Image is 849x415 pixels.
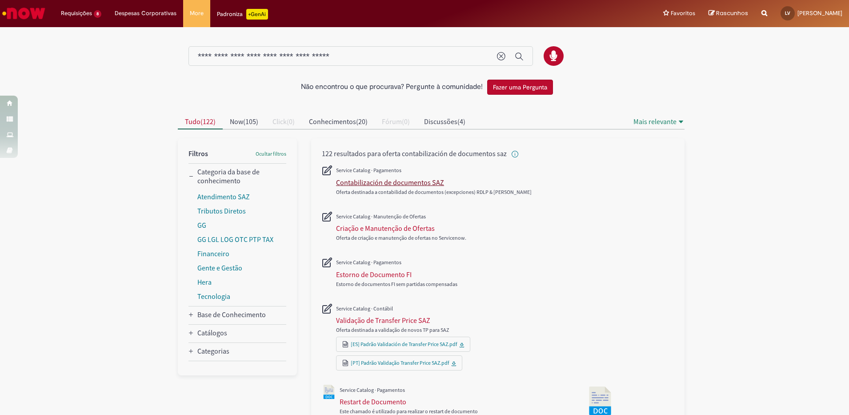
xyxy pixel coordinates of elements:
[115,9,176,18] span: Despesas Corporativas
[94,10,101,18] span: 8
[217,9,268,20] div: Padroniza
[671,9,695,18] span: Favoritos
[246,9,268,20] p: +GenAi
[61,9,92,18] span: Requisições
[301,83,483,91] h2: Não encontrou o que procurava? Pergunte à comunidade!
[1,4,47,22] img: ServiceNow
[785,10,790,16] span: LV
[797,9,842,17] span: [PERSON_NAME]
[709,9,748,18] a: Rascunhos
[716,9,748,17] span: Rascunhos
[487,80,553,95] button: Fazer uma Pergunta
[190,9,204,18] span: More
